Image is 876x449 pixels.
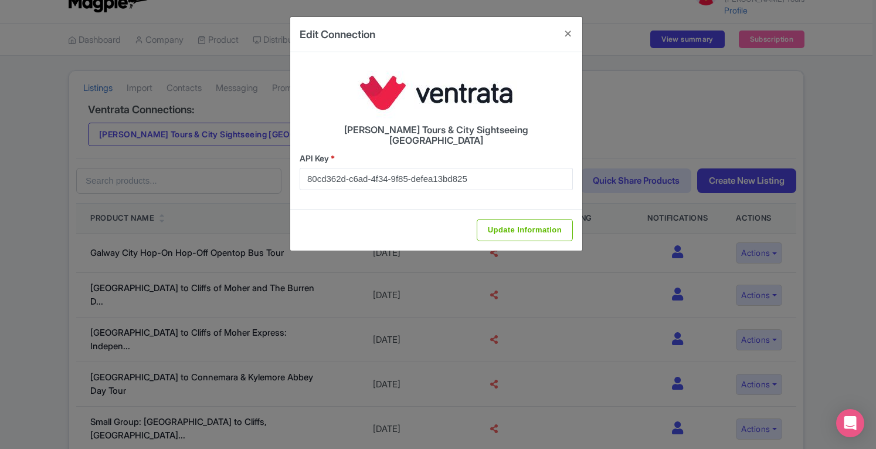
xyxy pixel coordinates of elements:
[554,17,582,50] button: Close
[300,26,375,42] h4: Edit Connection
[836,409,864,437] div: Open Intercom Messenger
[300,125,573,146] h4: [PERSON_NAME] Tours & City Sightseeing [GEOGRAPHIC_DATA]
[477,219,573,241] input: Update Information
[300,153,329,163] span: API Key
[348,62,524,120] img: ventrata-e810b7c42382b1aa2947afccc4faaefb.jpg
